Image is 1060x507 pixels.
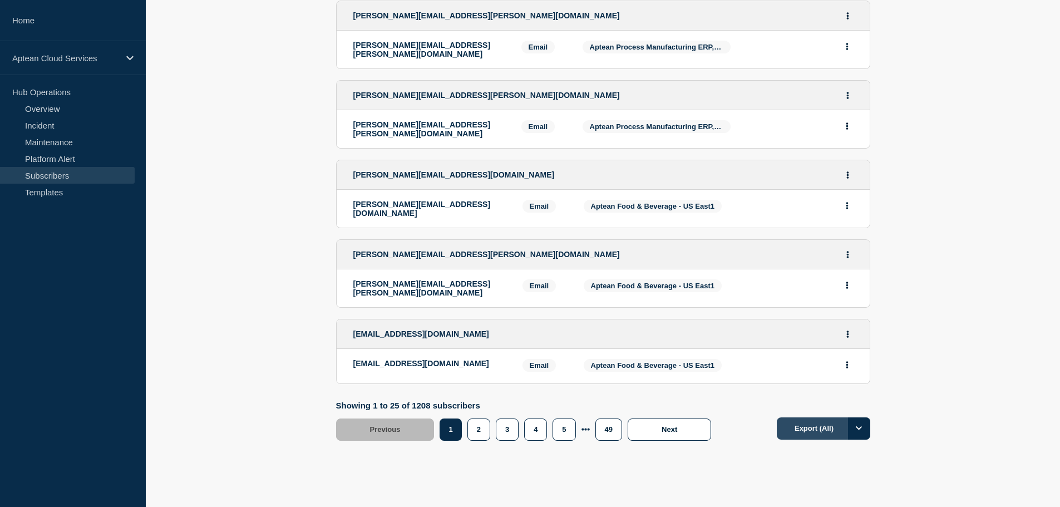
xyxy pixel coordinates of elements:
[353,329,489,338] span: [EMAIL_ADDRESS][DOMAIN_NAME]
[840,117,854,135] button: Actions
[591,282,715,290] span: Aptean Food & Beverage - US East1
[353,279,506,297] p: [PERSON_NAME][EMAIL_ADDRESS][PERSON_NAME][DOMAIN_NAME]
[595,419,622,441] button: 49
[841,326,855,343] button: Actions
[353,11,620,20] span: [PERSON_NAME][EMAIL_ADDRESS][PERSON_NAME][DOMAIN_NAME]
[522,279,556,292] span: Email
[353,200,506,218] p: [PERSON_NAME][EMAIL_ADDRESS][DOMAIN_NAME]
[521,120,555,133] span: Email
[841,7,855,24] button: Actions
[591,361,715,370] span: Aptean Food & Beverage - US East1
[628,419,711,441] button: Next
[336,401,717,410] p: Showing 1 to 25 of 1208 subscribers
[353,359,506,368] p: [EMAIL_ADDRESS][DOMAIN_NAME]
[841,246,855,263] button: Actions
[553,419,575,441] button: 5
[467,419,490,441] button: 2
[524,419,547,441] button: 4
[353,91,620,100] span: [PERSON_NAME][EMAIL_ADDRESS][PERSON_NAME][DOMAIN_NAME]
[440,419,461,441] button: 1
[353,120,505,138] p: [PERSON_NAME][EMAIL_ADDRESS][PERSON_NAME][DOMAIN_NAME]
[12,53,119,63] p: Aptean Cloud Services
[662,425,677,434] span: Next
[521,41,555,53] span: Email
[777,417,870,440] button: Export (All)
[840,356,854,373] button: Actions
[591,202,715,210] span: Aptean Food & Beverage - US East1
[353,41,505,58] p: [PERSON_NAME][EMAIL_ADDRESS][PERSON_NAME][DOMAIN_NAME]
[336,419,435,441] button: Previous
[848,417,870,440] button: Options
[590,122,924,131] span: Aptean Process Manufacturing ERP, [PERSON_NAME] Edition (SG 11) - Paradise Tomato Kitchen
[840,38,854,55] button: Actions
[840,197,854,214] button: Actions
[522,200,556,213] span: Email
[370,425,401,434] span: Previous
[353,170,555,179] span: [PERSON_NAME][EMAIL_ADDRESS][DOMAIN_NAME]
[522,359,556,372] span: Email
[840,277,854,294] button: Actions
[353,250,620,259] span: [PERSON_NAME][EMAIL_ADDRESS][PERSON_NAME][DOMAIN_NAME]
[841,87,855,104] button: Actions
[841,166,855,184] button: Actions
[590,43,924,51] span: Aptean Process Manufacturing ERP, [PERSON_NAME] Edition (SG 11) - Paradise Tomato Kitchen
[496,419,519,441] button: 3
